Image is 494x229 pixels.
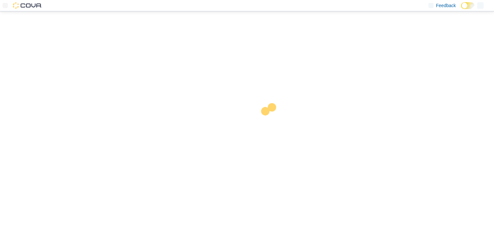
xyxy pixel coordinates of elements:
[436,2,456,9] span: Feedback
[13,2,42,9] img: Cova
[247,98,295,147] img: cova-loader
[461,2,475,9] input: Dark Mode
